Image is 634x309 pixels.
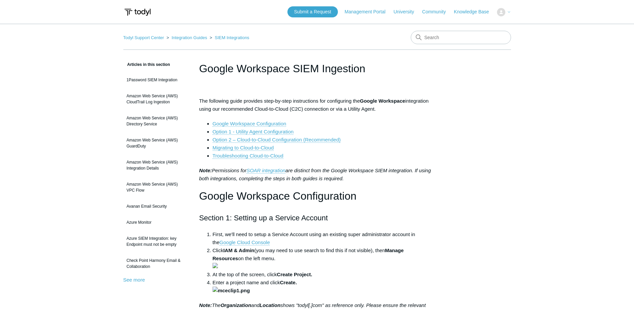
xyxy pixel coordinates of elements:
strong: Location [260,302,281,308]
strong: Note: [199,302,212,308]
a: University [393,8,420,15]
a: Amazon Web Service (AWS) VPC Flow [123,178,189,197]
a: Community [422,8,453,15]
strong: Google Workspace [360,98,405,104]
a: Migrating to Cloud-to-Cloud [213,145,274,151]
img: mceclip1.png [213,287,250,295]
a: Amazon Web Service (AWS) CloudTrail Log Ingestion [123,90,189,108]
a: 1Password SIEM Integration [123,74,189,86]
a: SOAR integration [246,168,285,174]
a: Todyl Support Center [123,35,164,40]
li: Integration Guides [165,35,208,40]
a: Option 2 – Cloud-to-Cloud Configuration (Recommended) [213,137,341,143]
a: Azure Monitor [123,216,189,229]
a: Amazon Web Service (AWS) GuardDuty [123,134,189,152]
em: Permissions for are distinct from the Google Workspace SIEM integration. If using both integratio... [199,168,431,181]
a: See more [123,277,145,283]
input: Search [411,31,511,44]
a: Submit a Request [287,6,338,17]
a: Management Portal [345,8,392,15]
li: Click (you may need to use search to find this if not visible), then on the left menu. [213,246,435,271]
a: Check Point Harmony Email & Collaboration [123,254,189,273]
a: SIEM Integrations [215,35,249,40]
li: First, we'll need to setup a Service Account using an existing super administrator account in the [213,230,435,246]
span: Articles in this section [123,62,170,67]
strong: Create. [213,280,297,293]
a: Google Workspace Configuration [213,121,286,127]
strong: Organization [221,302,251,308]
a: Azure SIEM Integration: key Endpoint must not be empty [123,232,189,251]
li: Todyl Support Center [123,35,165,40]
a: Amazon Web Service (AWS) Integration Details [123,156,189,175]
a: Knowledge Base [454,8,496,15]
a: Avanan Email Security [123,200,189,213]
strong: IAM & Admin [223,247,254,253]
h2: Section 1: Setting up a Service Account [199,212,435,224]
a: Troubleshooting Cloud-to-Cloud [213,153,283,159]
a: Google Cloud Console [220,239,270,245]
strong: Note: [199,168,212,173]
img: 40195907996051 [213,263,218,268]
img: Todyl Support Center Help Center home page [123,6,152,18]
h1: Google Workspace SIEM Ingestion [199,61,435,77]
a: Amazon Web Service (AWS) Directory Service [123,112,189,130]
a: Integration Guides [171,35,207,40]
strong: Create Project. [277,272,312,277]
h1: Google Workspace Configuration [199,188,435,205]
li: SIEM Integrations [208,35,249,40]
li: Enter a project name and click [213,279,435,295]
span: The following guide provides step-by-step instructions for configuring the integration using our ... [199,98,429,112]
a: Option 1 - Utility Agent Configuration [213,129,294,135]
li: At the top of the screen, click [213,271,435,279]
